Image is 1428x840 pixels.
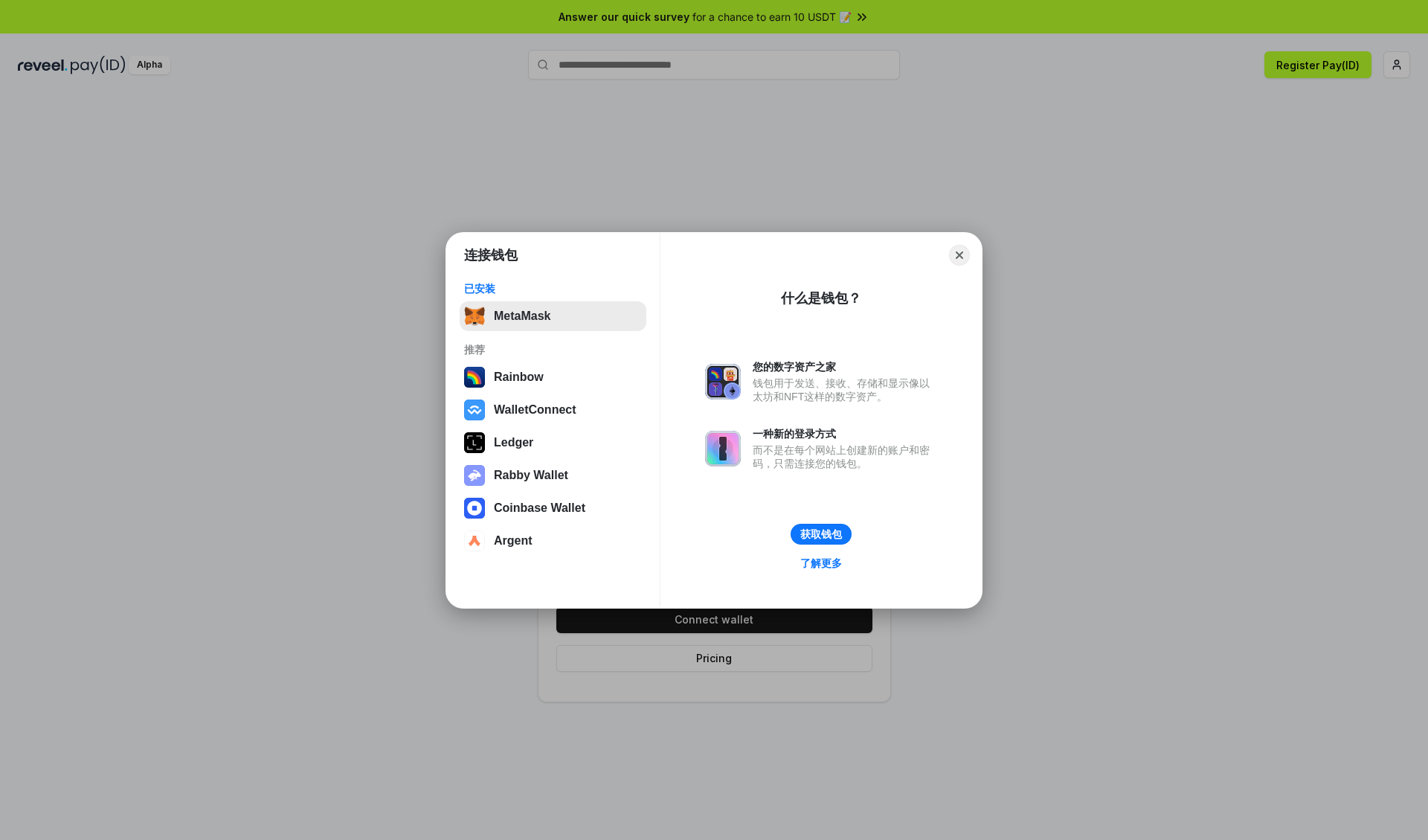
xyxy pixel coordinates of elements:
[464,530,485,551] img: svg+xml,%3Csvg%20width%3D%2228%22%20height%3D%2228%22%20viewBox%3D%220%200%2028%2028%22%20fill%3D...
[791,524,852,545] button: 获取钱包
[494,403,576,417] div: WalletConnect
[460,526,646,556] button: Argent
[460,493,646,523] button: Coinbase Wallet
[705,431,741,467] img: svg+xml,%3Csvg%20xmlns%3D%22http%3A%2F%2Fwww.w3.org%2F2000%2Fsvg%22%20fill%3D%22none%22%20viewBox...
[753,443,937,470] div: 而不是在每个网站上创建新的账户和密码，只需连接您的钱包。
[494,436,533,449] div: Ledger
[464,432,485,453] img: svg+xml,%3Csvg%20xmlns%3D%22http%3A%2F%2Fwww.w3.org%2F2000%2Fsvg%22%20width%3D%2228%22%20height%3...
[464,465,485,486] img: svg+xml,%3Csvg%20xmlns%3D%22http%3A%2F%2Fwww.w3.org%2F2000%2Fsvg%22%20fill%3D%22none%22%20viewBox...
[753,360,937,373] div: 您的数字资产之家
[753,376,937,403] div: 钱包用于发送、接收、存储和显示像以太坊和NFT这样的数字资产。
[460,362,646,392] button: Rainbow
[800,528,842,541] div: 获取钱包
[494,371,544,384] div: Rainbow
[464,367,485,388] img: svg+xml,%3Csvg%20width%3D%22120%22%20height%3D%22120%22%20viewBox%3D%220%200%20120%20120%22%20fil...
[494,501,585,515] div: Coinbase Wallet
[464,498,485,519] img: svg+xml,%3Csvg%20width%3D%2228%22%20height%3D%2228%22%20viewBox%3D%220%200%2028%2028%22%20fill%3D...
[705,364,741,400] img: svg+xml,%3Csvg%20xmlns%3D%22http%3A%2F%2Fwww.w3.org%2F2000%2Fsvg%22%20fill%3D%22none%22%20viewBox...
[949,245,970,266] button: Close
[753,427,937,440] div: 一种新的登录方式
[460,461,646,490] button: Rabby Wallet
[464,400,485,420] img: svg+xml,%3Csvg%20width%3D%2228%22%20height%3D%2228%22%20viewBox%3D%220%200%2028%2028%22%20fill%3D...
[781,289,861,307] div: 什么是钱包？
[494,310,550,323] div: MetaMask
[464,282,642,295] div: 已安装
[494,469,568,482] div: Rabby Wallet
[494,534,533,548] div: Argent
[460,395,646,425] button: WalletConnect
[464,306,485,327] img: svg+xml,%3Csvg%20fill%3D%22none%22%20height%3D%2233%22%20viewBox%3D%220%200%2035%2033%22%20width%...
[460,428,646,458] button: Ledger
[800,557,842,570] div: 了解更多
[464,343,642,356] div: 推荐
[791,554,851,573] a: 了解更多
[464,246,518,264] h1: 连接钱包
[460,301,646,331] button: MetaMask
